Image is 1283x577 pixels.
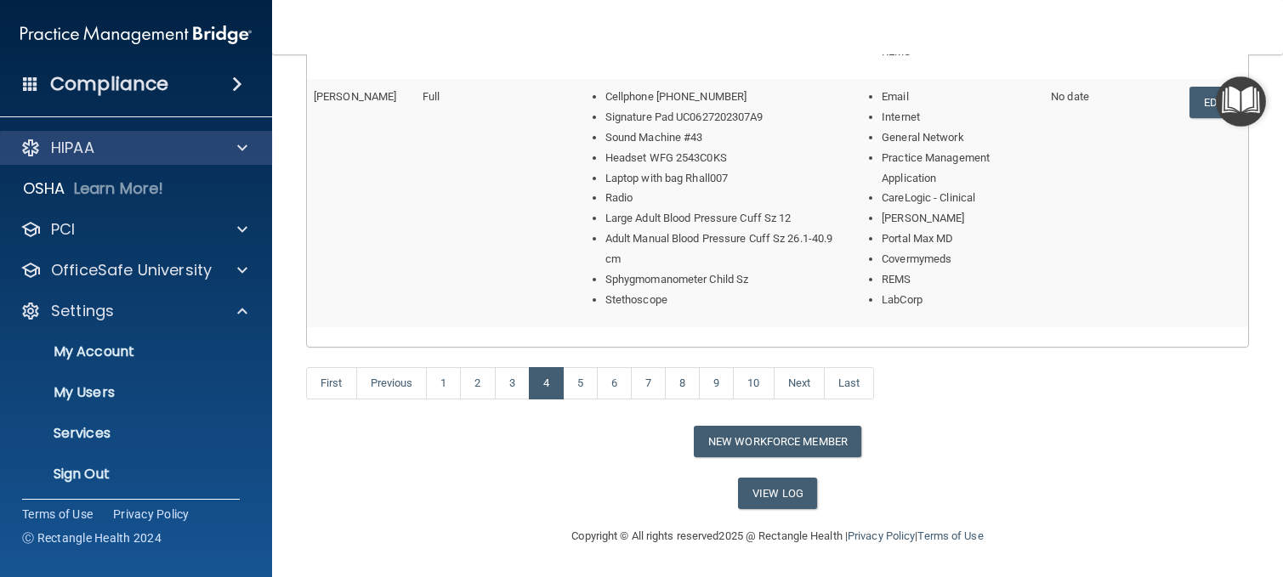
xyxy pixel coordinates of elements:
[1189,87,1241,118] a: Edit
[314,90,396,103] span: [PERSON_NAME]
[563,367,598,399] a: 5
[426,367,461,399] a: 1
[882,188,1037,208] li: CareLogic - Clinical
[74,178,164,199] p: Learn More!
[1198,460,1263,524] iframe: Drift Widget Chat Controller
[824,367,874,399] a: Last
[848,529,915,542] a: Privacy Policy
[20,260,247,280] a: OfficeSafe University
[356,367,428,399] a: Previous
[882,269,1037,290] li: REMS
[605,208,834,229] li: Large Adult Blood Pressure Cuff Sz 12
[882,87,1037,107] li: Email
[605,127,834,148] li: Sound Machine #43
[917,529,983,542] a: Terms of Use
[882,229,1037,249] li: Portal Max MD
[51,260,212,280] p: OfficeSafe University
[22,506,93,523] a: Terms of Use
[20,219,247,240] a: PCI
[882,127,1037,148] li: General Network
[11,343,243,360] p: My Account
[50,72,168,96] h4: Compliance
[597,367,632,399] a: 6
[495,367,530,399] a: 3
[605,107,834,127] li: Signature Pad UC0627202307A9
[605,269,834,290] li: Sphygmomanometer Child Sz
[882,290,1037,310] li: LabCorp
[605,148,834,168] li: Headset WFG 2543C0KS
[20,18,252,52] img: PMB logo
[774,367,825,399] a: Next
[51,219,75,240] p: PCI
[11,466,243,483] p: Sign Out
[605,229,834,269] li: Adult Manual Blood Pressure Cuff Sz 26.1-40.9 cm
[605,290,834,310] li: Stethoscope
[468,509,1088,563] div: Copyright © All rights reserved 2025 @ Rectangle Health | |
[665,367,700,399] a: 8
[699,367,734,399] a: 9
[11,425,243,442] p: Services
[882,249,1037,269] li: Covermymeds
[20,138,247,158] a: HIPAA
[1051,90,1089,103] span: No date
[738,478,817,509] a: View Log
[423,90,440,103] span: Full
[882,148,1037,189] li: Practice Management Application
[22,529,162,546] span: Ⓒ Rectangle Health 2024
[1216,76,1266,127] button: Open Resource Center
[113,506,190,523] a: Privacy Policy
[460,367,495,399] a: 2
[51,301,114,321] p: Settings
[605,87,834,107] li: Cellphone [PHONE_NUMBER]
[733,367,774,399] a: 10
[605,168,834,189] li: Laptop with bag Rhall007
[11,384,243,401] p: My Users
[694,426,861,457] button: New Workforce Member
[20,301,247,321] a: Settings
[23,178,65,199] p: OSHA
[529,367,564,399] a: 4
[631,367,666,399] a: 7
[882,107,1037,127] li: Internet
[605,188,834,208] li: Radio
[51,138,94,158] p: HIPAA
[882,208,1037,229] li: [PERSON_NAME]
[306,367,357,399] a: First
